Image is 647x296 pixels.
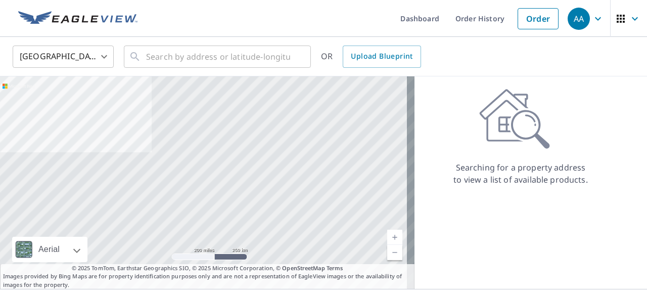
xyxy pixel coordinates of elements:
[35,237,63,262] div: Aerial
[282,264,325,272] a: OpenStreetMap
[12,237,87,262] div: Aerial
[72,264,343,273] span: © 2025 TomTom, Earthstar Geographics SIO, © 2025 Microsoft Corporation, ©
[453,161,588,186] p: Searching for a property address to view a list of available products.
[568,8,590,30] div: AA
[18,11,137,26] img: EV Logo
[343,46,421,68] a: Upload Blueprint
[327,264,343,272] a: Terms
[387,230,402,245] a: Current Level 5, Zoom In
[387,245,402,260] a: Current Level 5, Zoom Out
[146,43,290,71] input: Search by address or latitude-longitude
[321,46,421,68] div: OR
[518,8,559,29] a: Order
[351,50,412,63] span: Upload Blueprint
[13,43,114,71] div: [GEOGRAPHIC_DATA]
